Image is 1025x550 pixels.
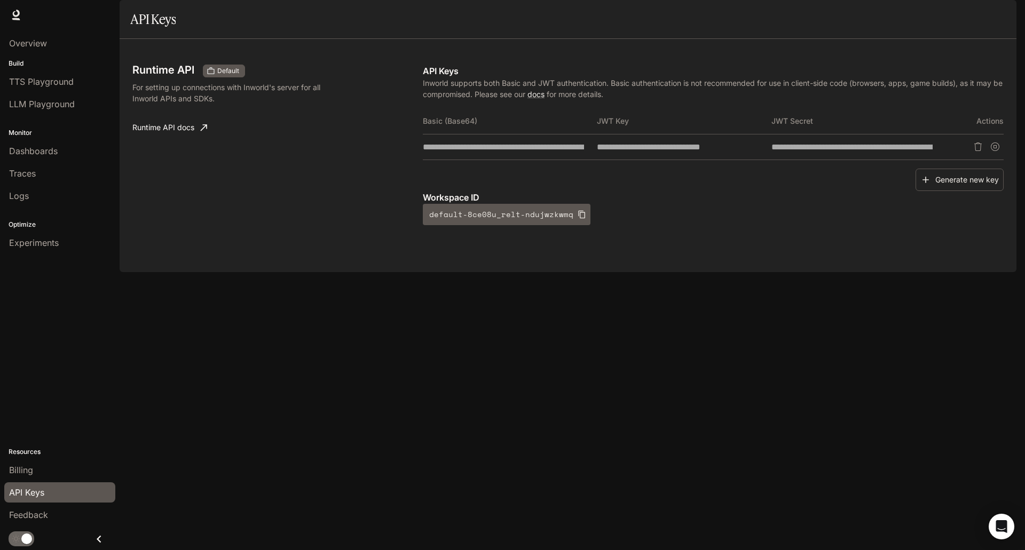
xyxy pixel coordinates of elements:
th: JWT Secret [771,108,945,134]
p: Workspace ID [423,191,1004,204]
div: These keys will apply to your current workspace only [203,65,245,77]
button: Suspend API key [987,138,1004,155]
button: Generate new key [916,169,1004,192]
h1: API Keys [130,9,176,30]
div: Open Intercom Messenger [989,514,1014,539]
a: docs [527,90,545,99]
button: default-8ce08u_relt-ndujwzkwmq [423,204,590,225]
p: Inworld supports both Basic and JWT authentication. Basic authentication is not recommended for u... [423,77,1004,100]
h3: Runtime API [132,65,194,75]
th: Actions [945,108,1004,134]
button: Delete API key [969,138,987,155]
p: For setting up connections with Inworld's server for all Inworld APIs and SDKs. [132,82,344,104]
th: JWT Key [597,108,771,134]
span: Default [213,66,243,76]
p: API Keys [423,65,1004,77]
a: Runtime API docs [128,117,211,138]
th: Basic (Base64) [423,108,597,134]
